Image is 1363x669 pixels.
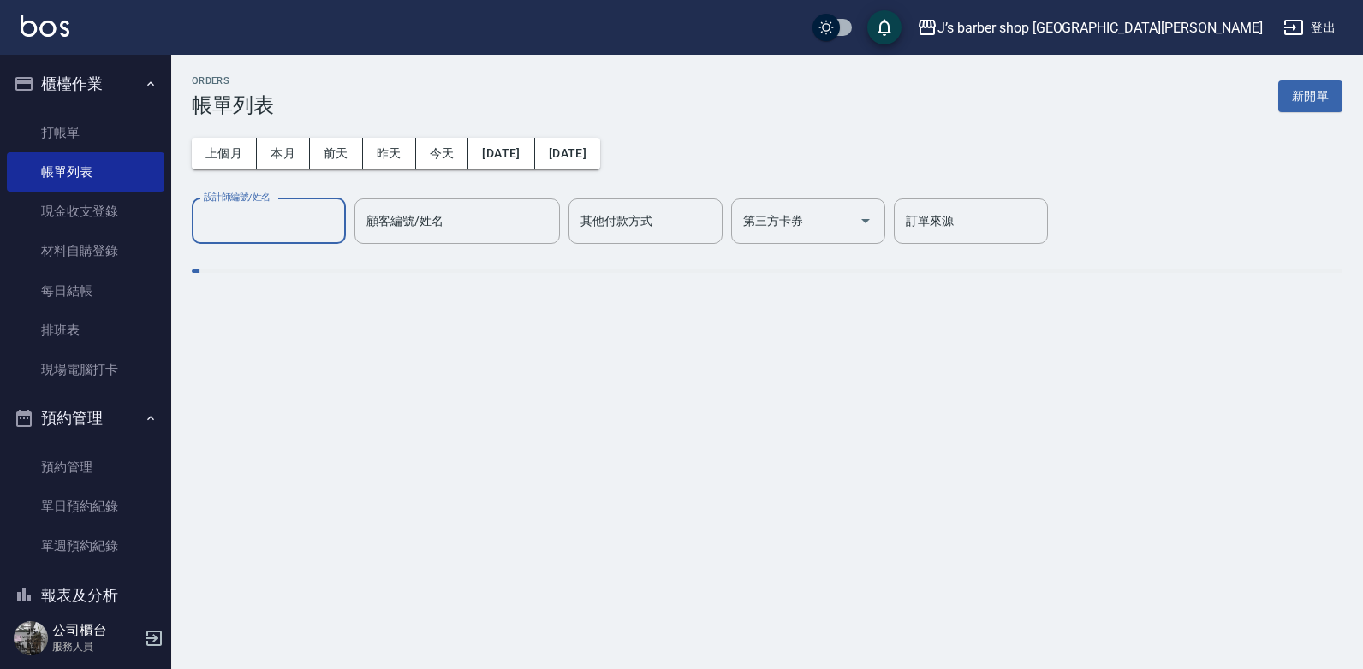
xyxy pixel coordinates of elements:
a: 單週預約紀錄 [7,526,164,565]
p: 服務人員 [52,639,140,654]
a: 新開單 [1278,87,1342,104]
a: 帳單列表 [7,152,164,192]
label: 設計師編號/姓名 [204,191,271,204]
h3: 帳單列表 [192,93,274,117]
button: 前天 [310,138,363,169]
button: [DATE] [535,138,600,169]
button: Open [852,207,879,234]
button: 本月 [257,138,310,169]
img: Logo [21,15,69,37]
a: 現場電腦打卡 [7,350,164,389]
button: 昨天 [363,138,416,169]
button: 登出 [1277,12,1342,44]
a: 材料自購登錄 [7,231,164,270]
button: 報表及分析 [7,573,164,618]
button: 今天 [416,138,469,169]
a: 預約管理 [7,447,164,487]
h5: 公司櫃台 [52,622,140,639]
div: J’s barber shop [GEOGRAPHIC_DATA][PERSON_NAME] [937,17,1263,38]
a: 打帳單 [7,113,164,152]
img: Person [14,621,48,655]
button: J’s barber shop [GEOGRAPHIC_DATA][PERSON_NAME] [910,10,1270,45]
button: 上個月 [192,138,257,169]
a: 單日預約紀錄 [7,487,164,526]
button: 新開單 [1278,80,1342,112]
h2: ORDERS [192,75,274,86]
button: 預約管理 [7,396,164,441]
a: 排班表 [7,311,164,350]
button: 櫃檯作業 [7,62,164,106]
a: 現金收支登錄 [7,192,164,231]
button: save [867,10,902,44]
button: [DATE] [468,138,534,169]
a: 每日結帳 [7,271,164,311]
